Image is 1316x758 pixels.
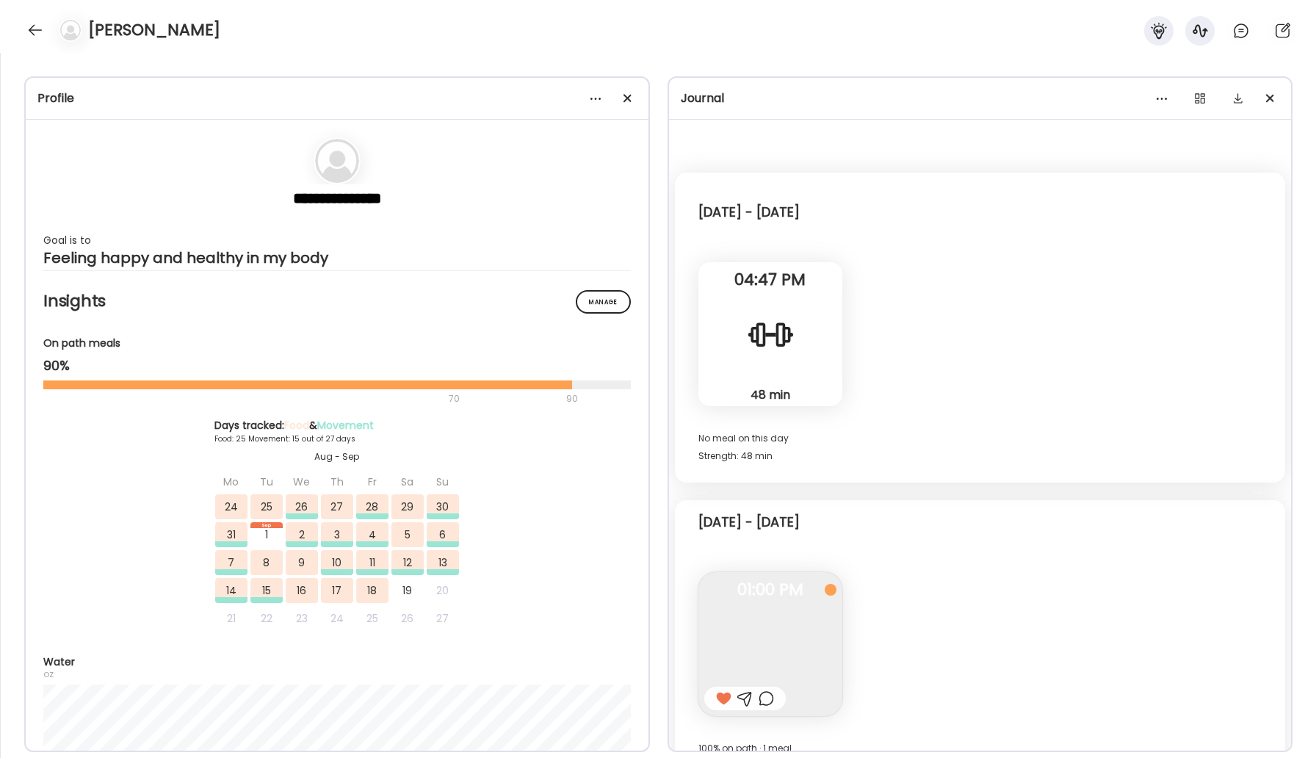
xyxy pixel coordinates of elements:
div: 3 [321,522,353,547]
div: 7 [215,550,247,575]
div: oz [43,670,631,679]
div: 27 [321,494,353,519]
div: 90 [565,390,579,408]
div: [DATE] - [DATE] [698,203,800,221]
div: 4 [356,522,388,547]
div: On path meals [43,336,631,351]
div: 8 [250,550,283,575]
h4: [PERSON_NAME] [88,18,220,42]
div: 17 [321,578,353,603]
div: 29 [391,494,424,519]
div: 20 [427,578,459,603]
span: Food [284,418,309,433]
div: Th [321,469,353,494]
div: 24 [215,494,247,519]
div: 27 [427,606,459,631]
div: Fr [356,469,388,494]
div: 6 [427,522,459,547]
div: Manage [576,290,631,314]
div: 30 [427,494,459,519]
div: 90% [43,357,631,375]
div: 15 [250,578,283,603]
div: 12 [391,550,424,575]
div: 25 [250,494,283,519]
div: Journal [681,90,1280,107]
div: Su [427,469,459,494]
div: No meal on this day Strength: 48 min [698,430,1262,465]
h2: Insights [43,290,631,312]
div: Mo [215,469,247,494]
div: Water [43,654,631,670]
div: Sep [250,522,283,528]
div: 9 [286,550,318,575]
div: [DATE] - [DATE] [698,513,800,531]
div: 22 [250,606,283,631]
div: Food: 25 Movement: 15 out of 27 days [214,433,460,444]
div: 48 min [704,387,836,403]
span: 04:47 PM [698,273,842,286]
div: Sa [391,469,424,494]
div: Tu [250,469,283,494]
div: 100% on path · 1 meal [698,740,1262,757]
span: Movement [317,418,374,433]
div: Goal is to [43,231,631,249]
div: 10 [321,550,353,575]
div: Days tracked: & [214,418,460,433]
div: 14 [215,578,247,603]
div: 13 [427,550,459,575]
img: bg-avatar-default.svg [315,139,359,183]
div: 18 [356,578,388,603]
span: 01:00 PM [698,583,842,596]
div: Profile [37,90,637,107]
div: 28 [356,494,388,519]
div: 21 [215,606,247,631]
div: 19 [391,578,424,603]
div: 70 [43,390,562,408]
div: 16 [286,578,318,603]
div: Feeling happy and healthy in my body [43,249,631,267]
div: 2 [286,522,318,547]
div: 25 [356,606,388,631]
div: We [286,469,318,494]
div: Aug - Sep [214,450,460,463]
div: 1 [250,522,283,547]
div: 31 [215,522,247,547]
div: 5 [391,522,424,547]
img: bg-avatar-default.svg [60,20,81,40]
div: 24 [321,606,353,631]
div: 23 [286,606,318,631]
div: 26 [286,494,318,519]
div: 11 [356,550,388,575]
div: 26 [391,606,424,631]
